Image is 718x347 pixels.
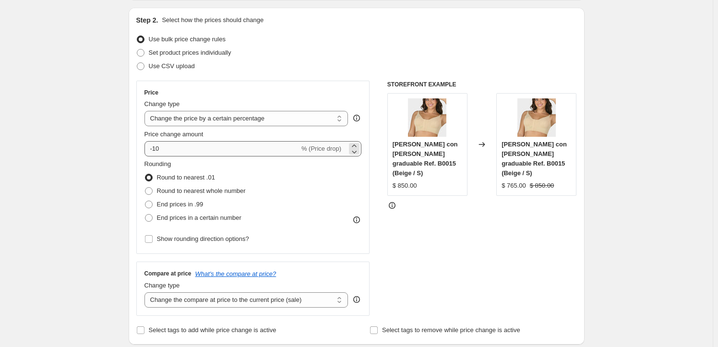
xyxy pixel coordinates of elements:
span: Round to nearest whole number [157,187,246,194]
span: Rounding [144,160,171,168]
button: What's the compare at price? [195,270,276,277]
img: B0015-B-Frente_80x.jpg [408,98,446,137]
strike: $ 850.00 [530,181,554,191]
div: $ 850.00 [393,181,417,191]
span: Select tags to add while price change is active [149,326,276,334]
span: Price change amount [144,131,203,138]
span: [PERSON_NAME] con [PERSON_NAME] graduable Ref. B0015 (Beige / S) [502,141,567,177]
div: $ 765.00 [502,181,526,191]
span: End prices in a certain number [157,214,241,221]
span: Select tags to remove while price change is active [382,326,520,334]
span: Change type [144,100,180,108]
input: -15 [144,141,299,156]
span: End prices in .99 [157,201,203,208]
div: help [352,295,361,304]
span: Round to nearest .01 [157,174,215,181]
span: Use bulk price change rules [149,36,226,43]
span: [PERSON_NAME] con [PERSON_NAME] graduable Ref. B0015 (Beige / S) [393,141,458,177]
h2: Step 2. [136,15,158,25]
img: B0015-B-Frente_80x.jpg [517,98,556,137]
div: help [352,113,361,123]
p: Select how the prices should change [162,15,263,25]
h6: STOREFRONT EXAMPLE [387,81,577,88]
h3: Compare at price [144,270,191,277]
h3: Price [144,89,158,96]
span: Set product prices individually [149,49,231,56]
span: % (Price drop) [301,145,341,152]
span: Show rounding direction options? [157,235,249,242]
span: Use CSV upload [149,62,195,70]
span: Change type [144,282,180,289]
